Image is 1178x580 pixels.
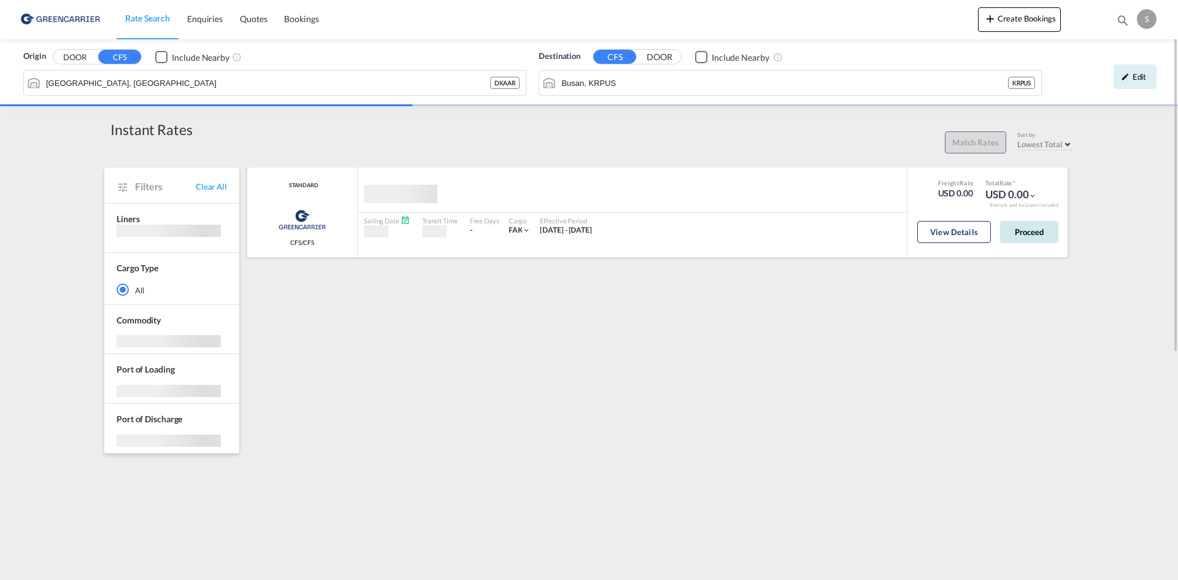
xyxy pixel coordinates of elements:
span: Filters [135,180,196,193]
div: Include Nearby [712,52,769,64]
button: CFS [593,50,636,64]
div: Freight Rate [938,179,974,187]
input: Search by Port [46,74,490,92]
md-input-container: Aarhus, DKAAR [24,71,526,95]
span: Port of Discharge [117,414,182,424]
button: CFS [98,50,141,64]
md-checkbox: Checkbox No Ink [695,50,769,63]
div: 01 Sep 2025 - 31 Oct 2025 [540,225,592,236]
span: Bookings [284,14,318,24]
span: Destination [539,50,580,63]
span: STANDARD [286,182,318,190]
button: Proceed [1000,221,1058,243]
div: Effective Period [540,216,592,225]
div: DKAAR [490,77,520,89]
md-checkbox: Checkbox No Ink [155,50,229,63]
button: DOOR [638,50,681,64]
md-icon: Schedules Available [401,215,410,225]
span: Origin [23,50,45,63]
div: - [470,225,472,236]
div: Transit Time [422,216,458,225]
div: USD 0.00 [938,187,974,199]
span: Liners [117,214,139,224]
span: Clear All [196,181,227,192]
md-input-container: Busan, KRPUS [539,71,1041,95]
span: Rate Search [125,13,170,23]
div: Sailing Date [364,216,410,225]
button: View Details [917,221,991,243]
div: Free Days [470,216,499,225]
div: S [1137,9,1157,29]
div: icon-pencilEdit [1114,64,1157,89]
span: Enquiries [187,14,223,24]
md-icon: Unchecked: Ignores neighbouring ports when fetching rates.Checked : Includes neighbouring ports w... [232,52,242,62]
img: Greencarrier Consolidators [275,204,329,235]
md-icon: icon-plus 400-fg [983,11,998,26]
md-icon: icon-chevron-down [522,226,531,234]
span: FAK [509,225,523,234]
div: Contract / Rate Agreement / Tariff / Spot Pricing Reference Number: STANDARD [286,182,318,190]
div: Cargo [509,216,531,225]
span: [DATE] - [DATE] [540,225,592,234]
div: icon-magnify [1116,14,1130,32]
md-select: Select: Lowest Total [1017,136,1074,150]
span: CFS/CFS [290,238,314,247]
span: Port of Loading [117,364,175,374]
div: Total Rate [985,179,1037,187]
div: Sort by [1017,131,1074,139]
div: Instant Rates [110,120,193,139]
img: b0b18ec08afe11efb1d4932555f5f09d.png [18,6,101,33]
span: Subject to Remarks [1012,179,1015,187]
input: Search by Port [561,74,1008,92]
md-radio-button: All [117,284,227,296]
md-icon: Unchecked: Ignores neighbouring ports when fetching rates.Checked : Includes neighbouring ports w... [773,52,783,62]
button: icon-plus 400-fgCreate Bookings [978,7,1061,32]
md-icon: icon-chevron-down [1028,191,1037,200]
span: Commodity [117,315,161,325]
md-icon: icon-magnify [1116,14,1130,27]
div: Include Nearby [172,52,229,64]
div: USD 0.00 [985,187,1037,202]
button: Match Rates [945,131,1006,153]
button: DOOR [53,50,96,64]
div: Cargo Type [117,262,158,274]
md-icon: icon-pencil [1121,72,1130,81]
div: Remark and Inclusion included [980,202,1068,209]
span: Quotes [240,14,267,24]
span: Lowest Total [1017,139,1063,149]
div: KRPUS [1008,77,1036,89]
